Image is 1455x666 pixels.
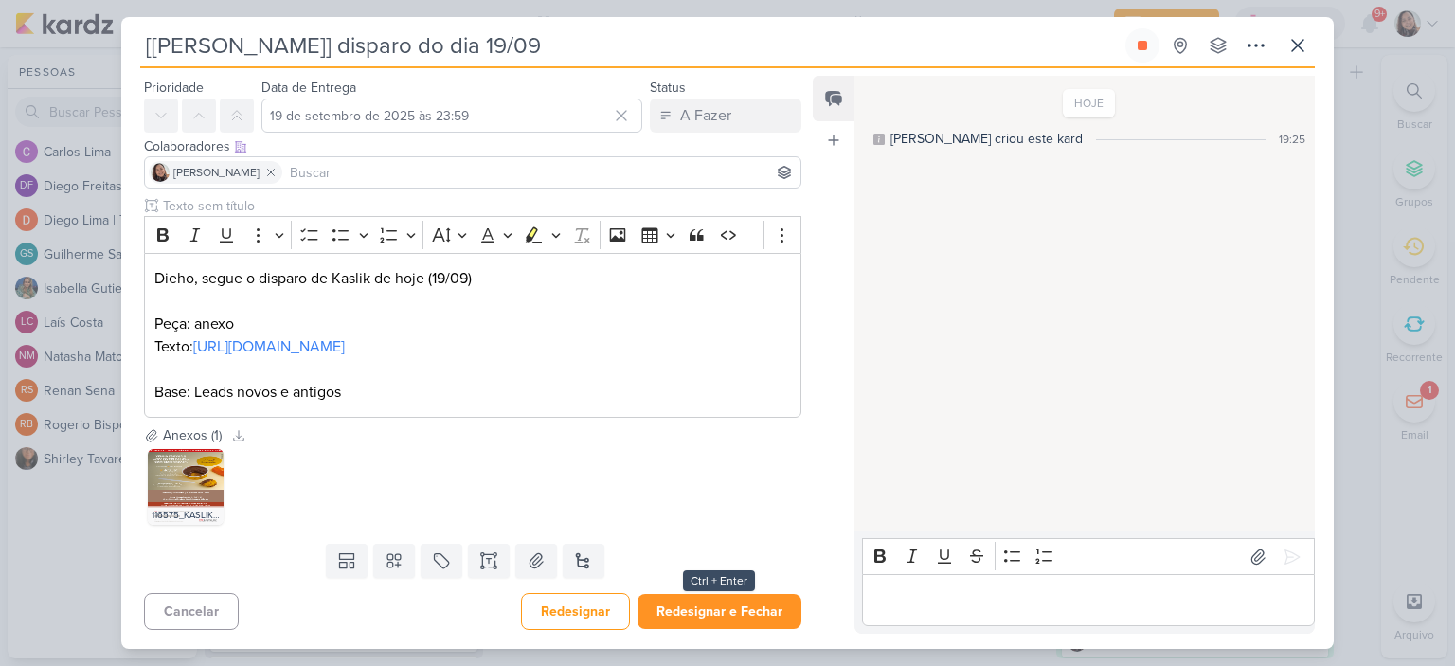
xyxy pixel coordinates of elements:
[154,267,791,290] p: Dieho, segue o disparo de Kaslik de hoje (19/09)
[144,253,801,419] div: Editor editing area: main
[144,136,801,156] div: Colaboradores
[261,99,642,133] input: Select a date
[148,449,224,525] img: 1Dx2yRIuduA1o9yUMXyslx3NCnmwOR-metaMTE2NTc1X0tBU0xJSyBfIEUtTUFJTCBNS1QgXyBLQVNMSUsgSUJJUkFQVUVSQS...
[680,104,731,127] div: A Fazer
[683,570,755,591] div: Ctrl + Enter
[1279,131,1305,148] div: 19:25
[521,593,630,630] button: Redesignar
[890,129,1083,149] div: [PERSON_NAME] criou este kard
[862,538,1315,575] div: Editor toolbar
[173,164,260,181] span: [PERSON_NAME]
[148,506,224,525] div: 116575_KASLIK _ E-MAIL MKT _ KASLIK IBIRAPUERA _ BOLO DE POTE _ 20.09.jpg
[144,593,239,630] button: Cancelar
[650,80,686,96] label: Status
[193,337,345,356] a: [URL][DOMAIN_NAME]
[163,425,222,445] div: Anexos (1)
[862,574,1315,626] div: Editor editing area: main
[154,381,791,404] p: Base: Leads novos e antigos
[650,99,801,133] button: A Fazer
[144,216,801,253] div: Editor toolbar
[154,313,791,335] p: Peça: anexo
[154,335,791,358] p: Texto:
[1135,38,1150,53] div: Parar relógio
[151,163,170,182] img: Sharlene Khoury
[261,80,356,96] label: Data de Entrega
[140,28,1122,63] input: Kard Sem Título
[159,196,801,216] input: Texto sem título
[144,80,204,96] label: Prioridade
[286,161,797,184] input: Buscar
[638,594,801,629] button: Redesignar e Fechar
